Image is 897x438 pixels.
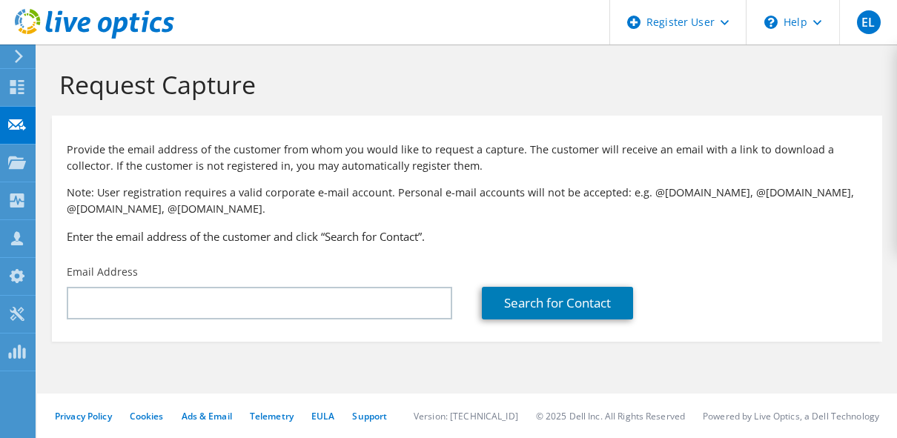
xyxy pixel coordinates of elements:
label: Email Address [67,265,138,279]
h1: Request Capture [59,69,867,100]
a: Privacy Policy [55,410,112,422]
a: Support [352,410,387,422]
a: Telemetry [250,410,294,422]
li: Version: [TECHNICAL_ID] [414,410,518,422]
p: Note: User registration requires a valid corporate e-mail account. Personal e-mail accounts will ... [67,185,867,217]
a: Cookies [130,410,164,422]
svg: \n [764,16,778,29]
p: Provide the email address of the customer from whom you would like to request a capture. The cust... [67,142,867,174]
a: EULA [311,410,334,422]
span: EL [857,10,881,34]
h3: Enter the email address of the customer and click “Search for Contact”. [67,228,867,245]
a: Search for Contact [482,287,633,319]
a: Ads & Email [182,410,232,422]
li: © 2025 Dell Inc. All Rights Reserved [536,410,685,422]
li: Powered by Live Optics, a Dell Technology [703,410,879,422]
